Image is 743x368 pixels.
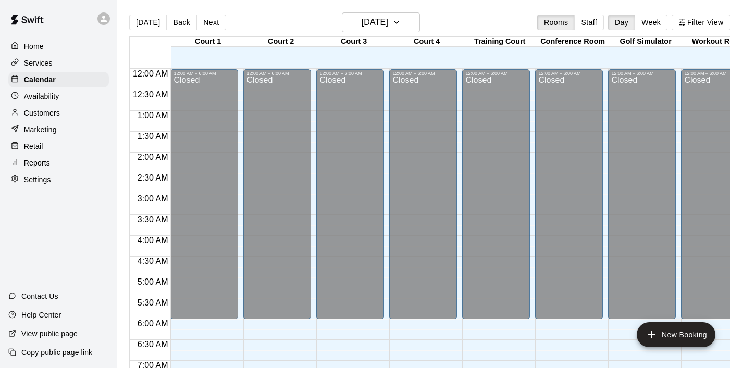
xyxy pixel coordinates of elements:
div: 12:00 AM – 6:00 AM: Closed [389,69,457,319]
p: View public page [21,328,78,339]
p: Marketing [24,124,57,135]
a: Settings [8,172,109,187]
button: add [637,322,715,347]
button: Day [608,15,635,30]
h6: [DATE] [362,15,388,30]
span: 5:00 AM [135,277,171,286]
span: 12:00 AM [130,69,171,78]
span: 3:00 AM [135,194,171,203]
div: 12:00 AM – 6:00 AM [174,71,235,76]
div: Closed [538,76,600,323]
div: 12:00 AM – 6:00 AM: Closed [535,69,603,319]
button: Staff [574,15,604,30]
span: 2:30 AM [135,173,171,182]
button: [DATE] [342,12,420,32]
span: 6:30 AM [135,340,171,349]
div: Golf Simulator [609,37,682,47]
button: Week [635,15,667,30]
span: 2:00 AM [135,153,171,161]
div: Conference Room [536,37,609,47]
p: Copy public page link [21,347,92,358]
div: 12:00 AM – 6:00 AM [611,71,673,76]
p: Services [24,58,53,68]
a: Reports [8,155,109,171]
span: 6:00 AM [135,319,171,328]
div: 12:00 AM – 6:00 AM [392,71,454,76]
p: Availability [24,91,59,101]
div: 12:00 AM – 6:00 AM [319,71,381,76]
div: 12:00 AM – 6:00 AM: Closed [316,69,384,319]
button: Next [196,15,226,30]
div: Closed [174,76,235,323]
a: Services [8,55,109,71]
button: Back [166,15,197,30]
span: 3:30 AM [135,215,171,224]
div: 12:00 AM – 6:00 AM [246,71,308,76]
p: Settings [24,174,51,185]
div: Closed [246,76,308,323]
a: Retail [8,138,109,154]
div: Court 2 [244,37,317,47]
span: 1:30 AM [135,132,171,141]
span: 4:30 AM [135,257,171,265]
div: 12:00 AM – 6:00 AM: Closed [462,69,530,319]
div: Court 3 [317,37,390,47]
div: Closed [611,76,673,323]
span: 4:00 AM [135,236,171,245]
p: Help Center [21,310,61,320]
div: Training Court [463,37,536,47]
button: Filter View [672,15,730,30]
div: 12:00 AM – 6:00 AM: Closed [170,69,238,319]
a: Marketing [8,122,109,137]
p: Home [24,41,44,52]
div: 12:00 AM – 6:00 AM: Closed [243,69,311,319]
div: Closed [392,76,454,323]
p: Calendar [24,74,56,85]
div: Closed [465,76,527,323]
span: 1:00 AM [135,111,171,120]
div: Court 1 [171,37,244,47]
span: 5:30 AM [135,298,171,307]
div: Court 4 [390,37,463,47]
span: 12:30 AM [130,90,171,99]
button: Rooms [537,15,575,30]
a: Home [8,39,109,54]
a: Calendar [8,72,109,87]
div: Closed [319,76,381,323]
p: Retail [24,141,43,151]
div: 12:00 AM – 6:00 AM [538,71,600,76]
a: Customers [8,105,109,121]
div: 12:00 AM – 6:00 AM [465,71,527,76]
button: [DATE] [129,15,167,30]
p: Contact Us [21,291,58,301]
a: Availability [8,88,109,104]
div: 12:00 AM – 6:00 AM: Closed [608,69,676,319]
p: Reports [24,158,50,168]
p: Customers [24,108,60,118]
